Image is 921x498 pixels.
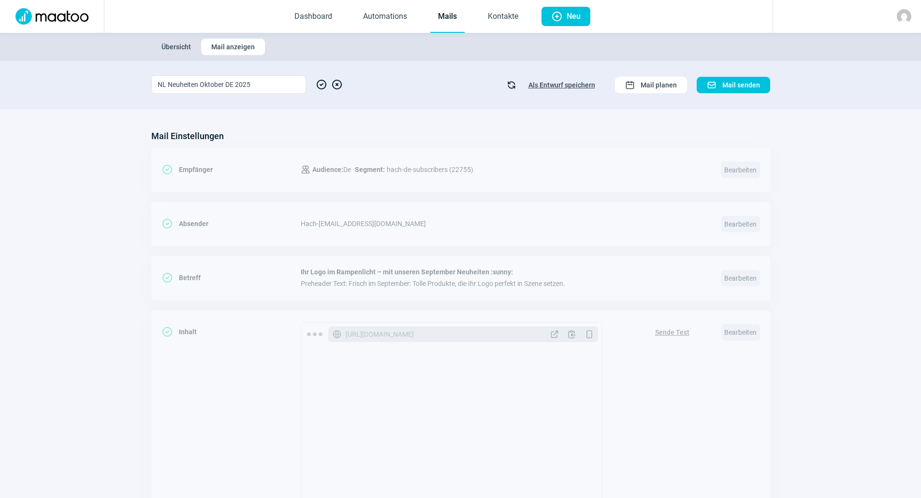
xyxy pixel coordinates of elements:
[528,77,595,93] span: Als Entwurf speichern
[312,166,343,173] span: Audience:
[355,1,415,33] a: Automations
[615,77,687,93] button: Mail planen
[312,164,351,175] span: De
[211,39,255,55] span: Mail anzeigen
[346,329,414,339] span: [URL][DOMAIN_NAME]
[161,214,301,233] div: Absender
[897,9,911,24] img: avatar
[721,162,760,178] span: Bearbeiten
[151,39,201,55] button: Übersicht
[201,39,265,55] button: Mail anzeigen
[301,214,710,233] div: Hach - [EMAIL_ADDRESS][DOMAIN_NAME]
[161,39,191,55] span: Übersicht
[721,216,760,232] span: Bearbeiten
[721,324,760,341] span: Bearbeiten
[722,77,760,93] span: Mail senden
[301,280,710,287] span: Preheader Text: Frisch im September: Tolle Produkte, die Ihr Logo perfekt in Szene setzen.
[697,77,770,93] button: Mail senden
[161,160,301,179] div: Empfänger
[161,322,301,341] div: Inhalt
[287,1,340,33] a: Dashboard
[721,270,760,286] span: Bearbeiten
[151,128,224,144] h3: Mail Einstellungen
[641,77,677,93] span: Mail planen
[567,7,581,26] span: Neu
[301,160,473,179] div: hach-de-subscribers (22755)
[10,8,94,25] img: Logo
[161,268,301,287] div: Betreff
[645,322,700,341] button: Sende Test
[430,1,465,33] a: Mails
[480,1,526,33] a: Kontakte
[655,325,689,340] span: Sende Test
[541,7,590,26] button: Neu
[355,164,385,175] span: Segment:
[301,268,710,276] span: Ihr Logo im Rampenlicht – mit unseren September Neuheiten :sunny:
[518,77,605,93] button: Als Entwurf speichern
